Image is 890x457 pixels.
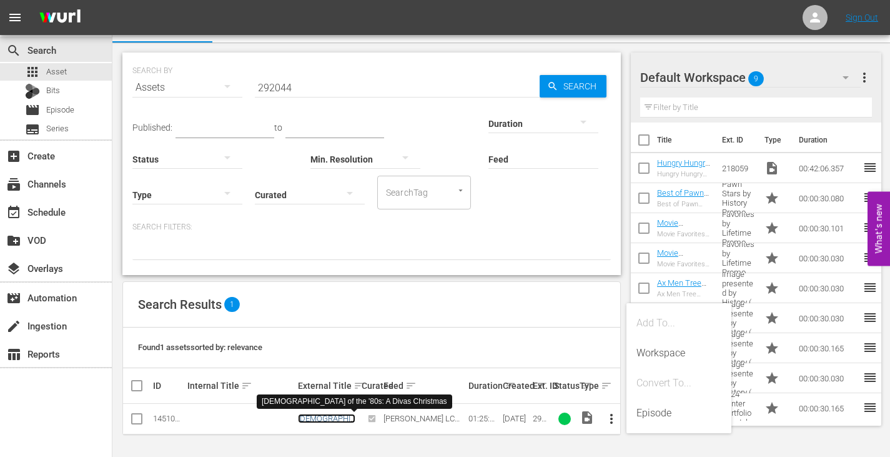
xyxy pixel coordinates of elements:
[503,414,529,423] div: [DATE]
[46,66,67,78] span: Asset
[25,84,40,99] div: Bits
[558,75,606,98] span: Search
[187,378,294,393] div: Internal Title
[25,103,40,118] span: Episode
[794,273,863,303] td: 00:00:30.030
[657,123,714,158] th: Title
[533,414,550,433] span: 292044
[657,170,712,178] div: Hungry Hungry Pickers
[533,381,550,391] div: Ext. ID
[362,381,379,391] div: Curated
[132,222,611,233] p: Search Filters:
[748,66,764,92] span: 9
[863,340,878,355] span: reorder
[794,213,863,243] td: 00:00:30.101
[580,378,593,393] div: Type
[241,380,252,391] span: sort
[298,414,355,451] a: [DEMOGRAPHIC_DATA] of the '80s: A Divas Christmas
[794,153,863,183] td: 00:42:06.357
[863,250,878,265] span: reorder
[636,308,721,338] div: Add To...
[863,190,878,205] span: reorder
[6,347,21,362] span: Reports
[636,368,721,398] div: Convert To...
[657,188,711,226] a: Best of Pawn Stars [PERSON_NAME] 30
[863,280,878,295] span: reorder
[657,218,712,256] a: Movie Favorites by Lifetime Promo 30
[764,281,779,296] span: Promo
[138,297,222,312] span: Search Results
[717,333,759,363] td: Ax Men S6 image presented by History ( New logo) 30
[224,297,240,312] span: 1
[657,158,710,177] a: Hungry Hungry Pickers
[657,278,706,325] a: Ax Men Tree image presented by History ( New logo) 30
[657,248,712,286] a: Movie Favorites by Lifetime Promo 30
[657,290,712,298] div: Ax Men Tree image presented by History ( New logo) 30
[857,70,872,85] span: more_vert
[794,303,863,333] td: 00:00:30.030
[794,333,863,363] td: 00:00:30.165
[503,378,529,393] div: Created
[153,381,184,391] div: ID
[657,200,712,208] div: Best of Pawn Stars [PERSON_NAME] 30
[757,123,791,158] th: Type
[6,43,21,58] span: Search
[6,261,21,276] span: Overlays
[46,84,60,97] span: Bits
[764,251,779,266] span: Promo
[46,104,74,116] span: Episode
[405,380,417,391] span: sort
[6,291,21,306] span: Automation
[764,191,779,206] span: Promo
[6,319,21,334] span: Ingestion
[580,410,595,425] span: video_file
[717,393,759,423] td: FAST Channel Miscellaneous 2024 Winter Portfolio Lifestyle Cross Channel [PERSON_NAME]
[657,260,712,268] div: Movie Favorites by Lifetime Promo 30
[274,123,282,133] span: to
[863,400,878,415] span: reorder
[857,63,872,93] button: more_vert
[383,378,465,393] div: Feed
[717,273,759,303] td: Ax Men Tree image presented by History ( New logo) 30
[717,153,759,183] td: 218059
[794,183,863,213] td: 00:00:30.080
[717,183,759,213] td: Best of Pawn Stars by History Promo 30
[25,122,40,137] span: Series
[6,233,21,248] span: VOD
[764,221,779,236] span: Promo
[794,243,863,273] td: 00:00:30.030
[7,10,22,25] span: menu
[354,380,365,391] span: sort
[846,13,878,23] a: Sign Out
[640,60,861,95] div: Default Workspace
[868,191,890,266] button: Open Feedback Widget
[46,123,69,135] span: Series
[863,220,878,235] span: reorder
[794,393,863,423] td: 00:00:30.165
[383,414,462,433] span: [PERSON_NAME] LCM ANY-FORM MLT
[717,213,759,243] td: Movie Favorites by Lifetime Promo 30
[636,398,721,428] div: Episode
[764,371,779,386] span: Promo
[468,414,499,423] div: 01:25:16.311
[791,123,866,158] th: Duration
[717,243,759,273] td: Movie Favorites by Lifetime Promo 30
[138,343,262,352] span: Found 1 assets sorted by: relevance
[657,230,712,238] div: Movie Favorites by Lifetime Promo 30
[863,160,878,175] span: reorder
[764,341,779,356] span: Promo
[764,161,779,176] span: Video
[298,378,358,393] div: External Title
[863,370,878,385] span: reorder
[6,149,21,164] span: Create
[794,363,863,393] td: 00:00:30.030
[540,75,606,98] button: Search
[30,3,90,33] img: ans4CAIJ8jUAAAAAAAAAAAAAAAAAAAAAAAAgQb4GAAAAAAAAAAAAAAAAAAAAAAAAJMjXAAAAAAAAAAAAAAAAAAAAAAAAgAT5G...
[554,378,576,393] div: Status
[717,303,759,333] td: Ax Men Life Image presented by History ( New logo) 30
[153,414,184,423] div: 145105872
[863,310,878,325] span: reorder
[604,411,619,426] span: more_vert
[25,64,40,79] span: Asset
[262,396,447,407] div: [DEMOGRAPHIC_DATA] of the '80s: A Divas Christmas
